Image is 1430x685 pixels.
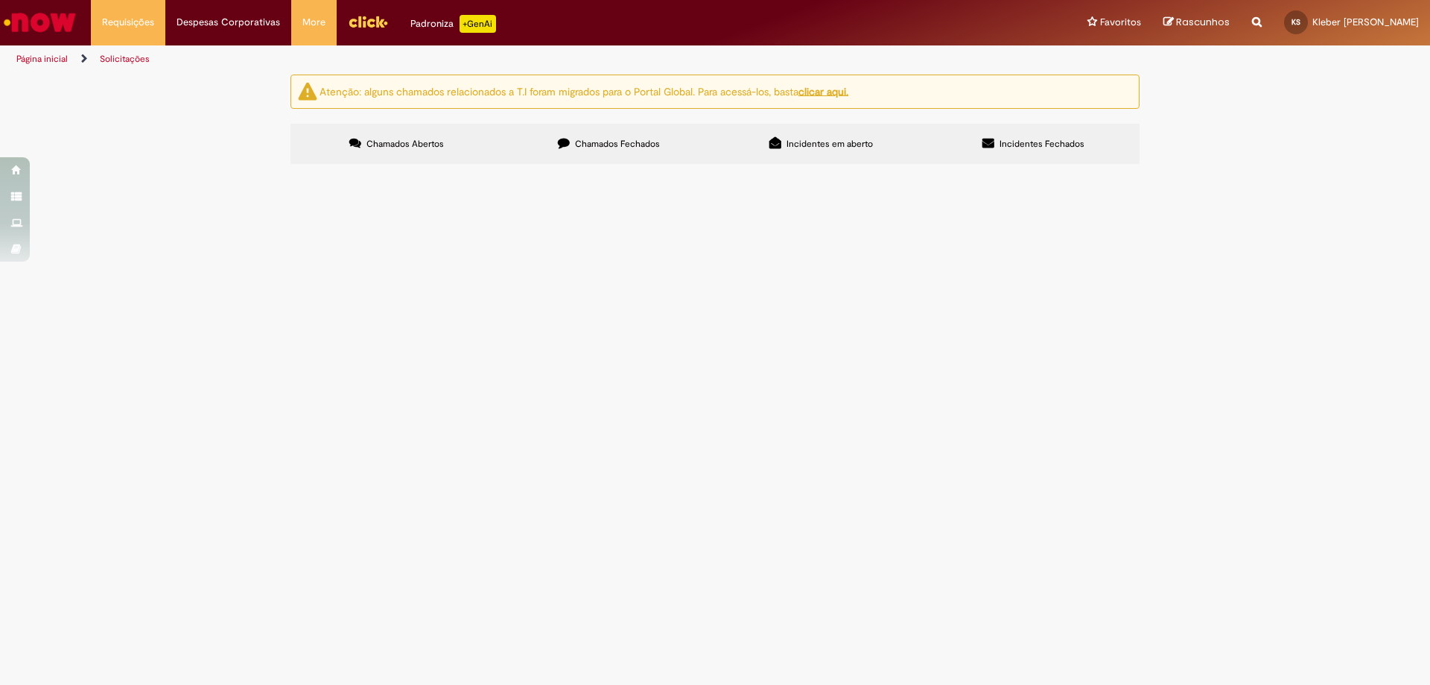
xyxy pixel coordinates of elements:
img: ServiceNow [1,7,78,37]
span: KS [1291,17,1300,27]
img: click_logo_yellow_360x200.png [348,10,388,33]
div: Padroniza [410,15,496,33]
p: +GenAi [460,15,496,33]
a: Rascunhos [1163,16,1230,30]
span: Chamados Fechados [575,138,660,150]
span: Incidentes em aberto [786,138,873,150]
span: Despesas Corporativas [177,15,280,30]
ul: Trilhas de página [11,45,942,73]
span: Chamados Abertos [366,138,444,150]
span: Requisições [102,15,154,30]
ng-bind-html: Atenção: alguns chamados relacionados a T.I foram migrados para o Portal Global. Para acessá-los,... [320,84,848,98]
span: Incidentes Fechados [1000,138,1084,150]
span: Kleber [PERSON_NAME] [1312,16,1419,28]
span: More [302,15,325,30]
span: Rascunhos [1176,15,1230,29]
span: Favoritos [1100,15,1141,30]
a: Solicitações [100,53,150,65]
a: clicar aqui. [798,84,848,98]
a: Página inicial [16,53,68,65]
